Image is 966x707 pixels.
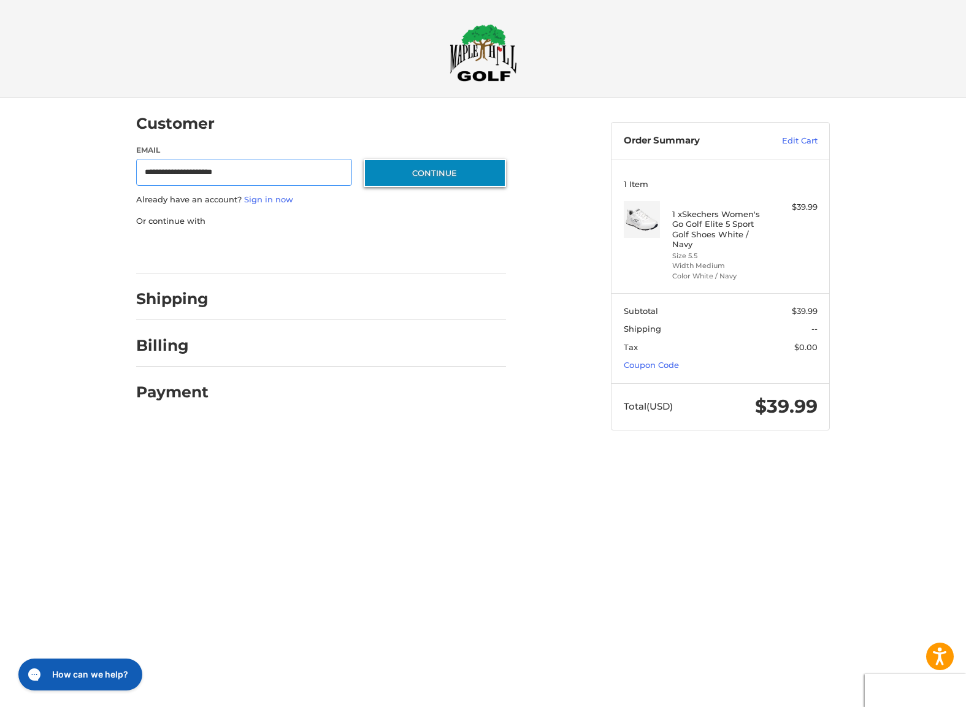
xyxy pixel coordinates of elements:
p: Or continue with [136,215,506,227]
a: Edit Cart [756,135,818,147]
span: $39.99 [792,306,818,316]
iframe: Google Customer Reviews [865,674,966,707]
li: Width Medium [672,261,766,271]
label: Email [136,145,352,156]
span: Tax [624,342,638,352]
iframe: PayPal-paylater [236,239,328,261]
li: Color White / Navy [672,271,766,281]
img: Maple Hill Golf [450,24,517,82]
h2: Shipping [136,289,209,308]
h3: Order Summary [624,135,756,147]
iframe: Gorgias live chat messenger [12,654,146,695]
span: $0.00 [794,342,818,352]
iframe: PayPal-paypal [132,239,224,261]
h4: 1 x Skechers Women's Go Golf Elite 5 Sport Golf Shoes White / Navy [672,209,766,249]
h3: 1 Item [624,179,818,189]
h2: Billing [136,336,208,355]
span: Subtotal [624,306,658,316]
a: Coupon Code [624,360,679,370]
span: Shipping [624,324,661,334]
span: $39.99 [755,395,818,418]
span: Total (USD) [624,400,673,412]
button: Continue [364,159,506,187]
li: Size 5.5 [672,251,766,261]
iframe: PayPal-venmo [340,239,432,261]
h2: Payment [136,383,209,402]
h2: Customer [136,114,215,133]
div: $39.99 [769,201,818,213]
span: -- [811,324,818,334]
p: Already have an account? [136,194,506,206]
a: Sign in now [244,194,293,204]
